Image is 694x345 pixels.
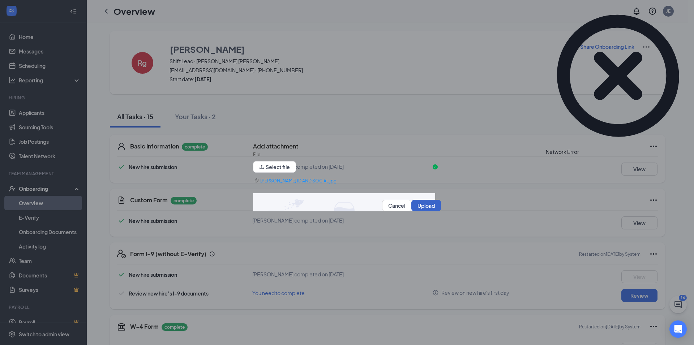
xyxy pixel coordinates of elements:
[546,148,579,156] div: Network Error
[411,200,441,211] button: Upload
[382,200,411,211] button: Cancel
[546,4,690,148] svg: CrossCircle
[254,177,437,185] a: [PERSON_NAME] ID AND SOCIAL.jpg
[259,164,264,169] span: upload
[669,320,687,338] div: Open Intercom Messenger
[253,161,296,173] button: upload Select file
[253,165,296,171] span: upload Select file
[253,142,298,151] h3: Add attachment
[253,152,260,157] label: File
